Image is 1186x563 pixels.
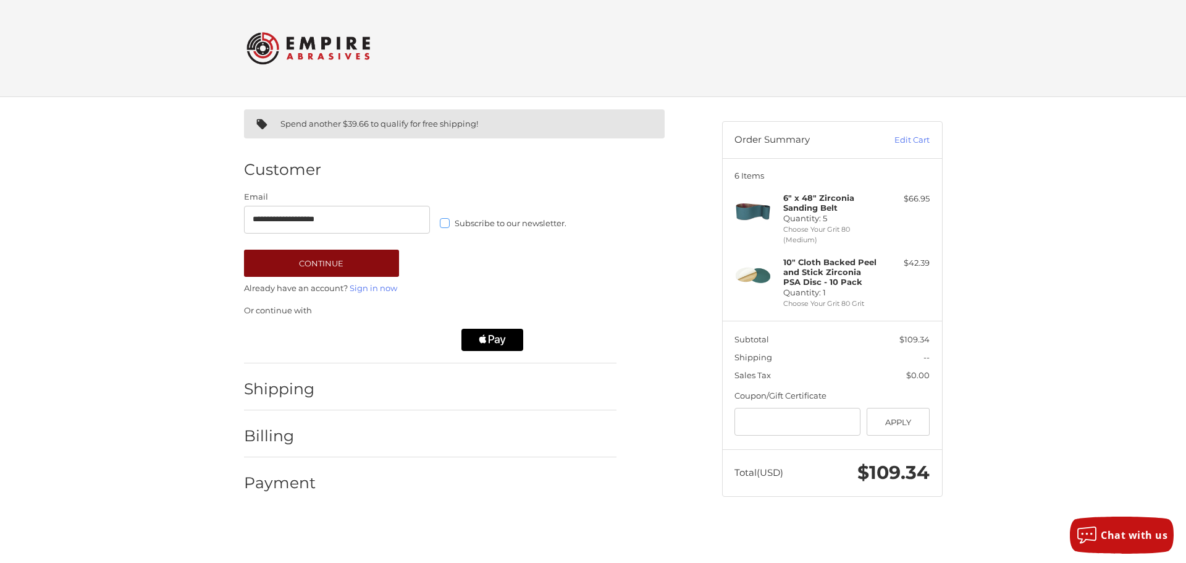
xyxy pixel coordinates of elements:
[455,218,566,228] span: Subscribe to our newsletter.
[734,408,860,436] input: Gift Certificate or Coupon Code
[783,257,877,287] strong: 10" Cloth Backed Peel and Stick Zirconia PSA Disc - 10 Pack
[783,224,878,245] li: Choose Your Grit 80 (Medium)
[244,282,616,295] p: Already have an account?
[881,257,930,269] div: $42.39
[244,379,316,399] h2: Shipping
[881,193,930,205] div: $66.95
[244,426,316,446] h2: Billing
[867,134,930,146] a: Edit Cart
[923,352,930,362] span: --
[240,329,339,351] iframe: PayPal-paypal
[1070,517,1174,554] button: Chat with us
[1101,528,1167,542] span: Chat with us
[734,134,867,146] h3: Order Summary
[734,467,783,478] span: Total (USD)
[867,408,930,436] button: Apply
[734,370,771,380] span: Sales Tax
[244,473,316,493] h2: Payment
[783,193,854,213] strong: 6" x 48" Zirconia Sanding Belt
[244,250,399,277] button: Continue
[783,193,878,223] h4: Quantity: 5
[350,283,397,293] a: Sign in now
[244,160,321,179] h2: Customer
[734,171,930,180] h3: 6 Items
[244,305,616,317] p: Or continue with
[899,334,930,344] span: $109.34
[783,298,878,309] li: Choose Your Grit 80 Grit
[246,24,370,72] img: Empire Abrasives
[734,390,930,402] div: Coupon/Gift Certificate
[857,461,930,484] span: $109.34
[734,334,769,344] span: Subtotal
[906,370,930,380] span: $0.00
[244,191,431,203] label: Email
[734,352,772,362] span: Shipping
[280,119,478,129] span: Spend another $39.66 to qualify for free shipping!
[783,257,878,297] h4: Quantity: 1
